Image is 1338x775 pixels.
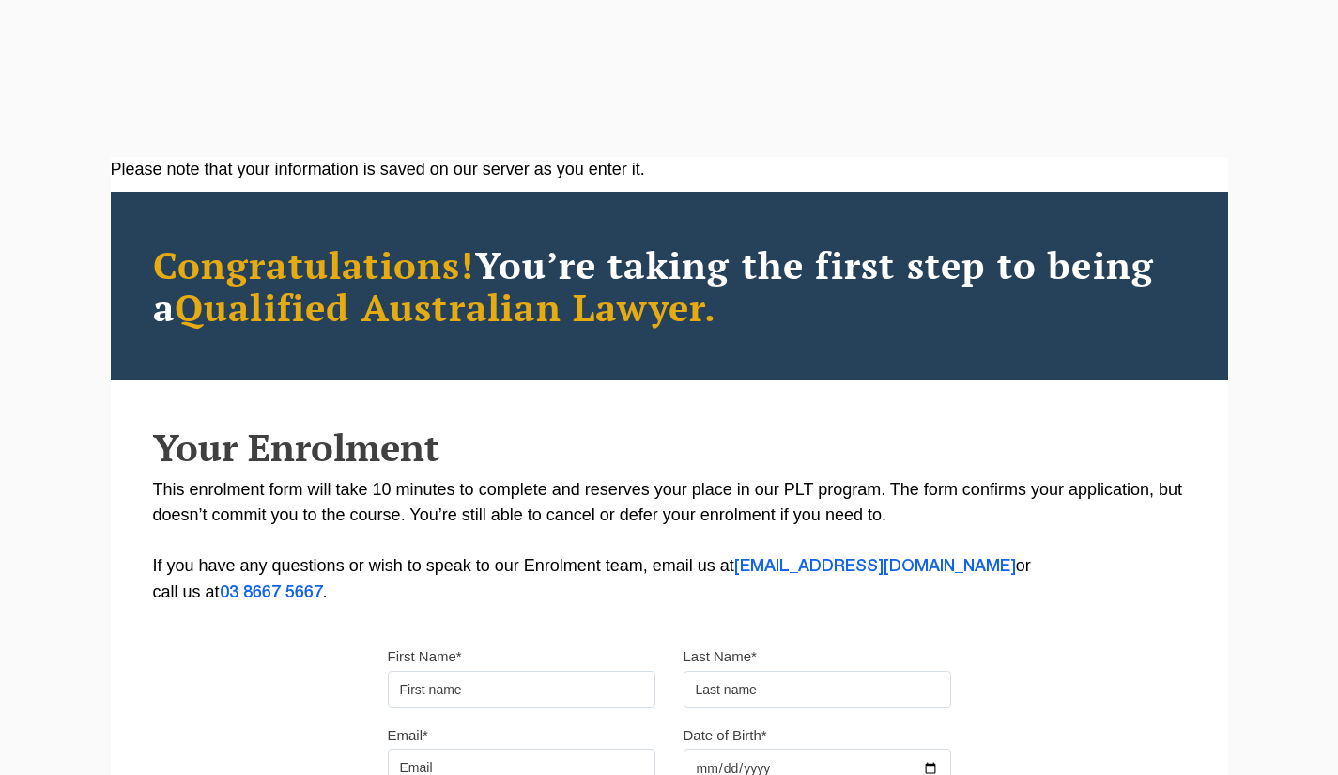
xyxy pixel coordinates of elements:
h2: You’re taking the first step to being a [153,243,1186,328]
label: Last Name* [684,647,757,666]
p: This enrolment form will take 10 minutes to complete and reserves your place in our PLT program. ... [153,477,1186,606]
span: Qualified Australian Lawyer. [175,282,717,332]
h2: Your Enrolment [153,426,1186,468]
div: Please note that your information is saved on our server as you enter it. [111,157,1228,182]
span: Congratulations! [153,240,475,289]
label: Date of Birth* [684,726,767,745]
input: First name [388,671,655,708]
label: First Name* [388,647,462,666]
a: [EMAIL_ADDRESS][DOMAIN_NAME] [734,559,1016,574]
a: 03 8667 5667 [220,585,323,600]
label: Email* [388,726,428,745]
input: Last name [684,671,951,708]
